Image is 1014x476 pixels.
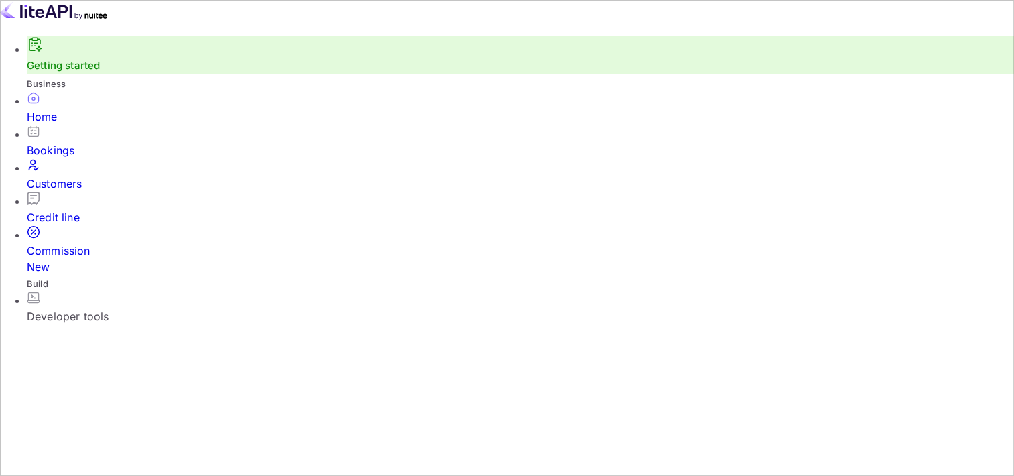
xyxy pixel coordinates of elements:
[27,109,1014,125] div: Home
[27,158,1014,192] a: Customers
[27,142,1014,158] div: Bookings
[27,243,1014,275] div: Commission
[27,91,1014,125] a: Home
[27,308,1014,324] div: Developer tools
[27,259,1014,275] div: New
[27,59,100,72] a: Getting started
[27,36,1014,74] div: Getting started
[27,78,66,89] span: Business
[27,225,1014,275] a: CommissionNew
[27,192,1014,225] a: Credit line
[27,278,48,289] span: Build
[27,209,1014,225] div: Credit line
[27,176,1014,192] div: Customers
[27,125,1014,158] a: Bookings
